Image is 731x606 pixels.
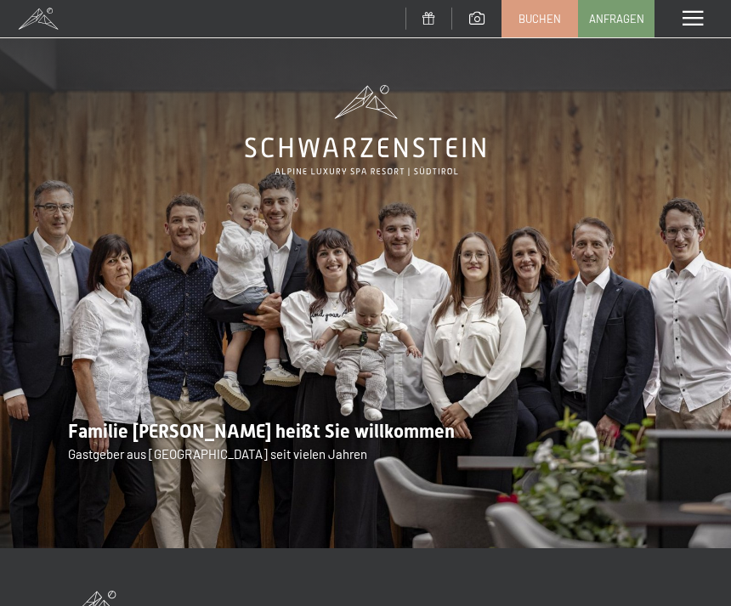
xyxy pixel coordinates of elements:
span: Buchen [518,11,561,26]
span: Anfragen [589,11,644,26]
a: Anfragen [579,1,654,37]
span: Gastgeber aus [GEOGRAPHIC_DATA] seit vielen Jahren [68,446,367,462]
span: Familie [PERSON_NAME] heißt Sie willkommen [68,421,455,442]
a: Buchen [502,1,577,37]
